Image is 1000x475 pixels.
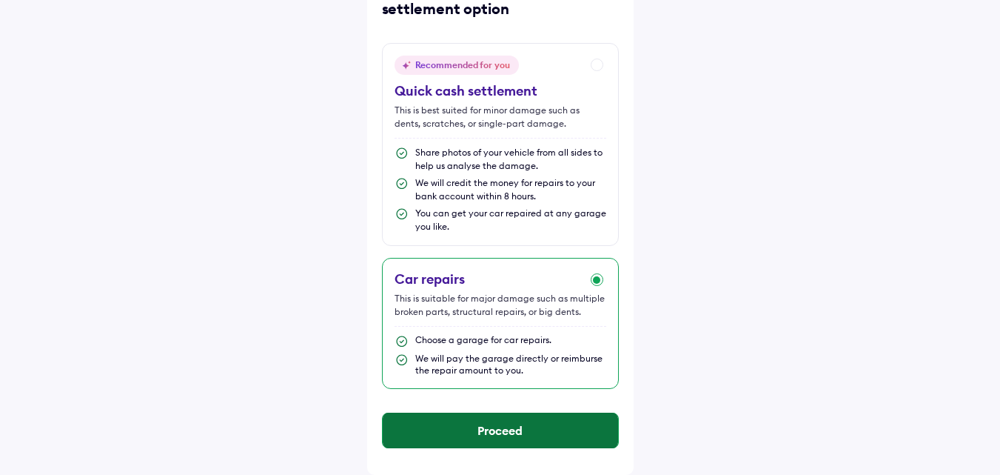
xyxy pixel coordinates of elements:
[415,59,510,72] div: Recommended for you
[415,353,606,376] div: We will pay the garage directly or reimburse the repair amount to you.
[415,176,606,203] div: We will credit the money for repairs to your bank account within 8 hours.
[383,413,618,448] button: Proceed
[415,207,606,233] div: You can get your car repaired at any garage you like.
[415,146,606,173] div: Share photos of your vehicle from all sides to help us analyse the damage.
[395,104,606,130] div: This is best suited for minor damage such as dents, scratches, or single-part damage.
[395,270,606,288] div: Car repairs
[395,82,606,100] div: Quick cash settlement
[395,292,606,319] div: This is suitable for major damage such as multiple broken parts, structural repairs, or big dents.
[415,334,551,346] div: Choose a garage for car repairs.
